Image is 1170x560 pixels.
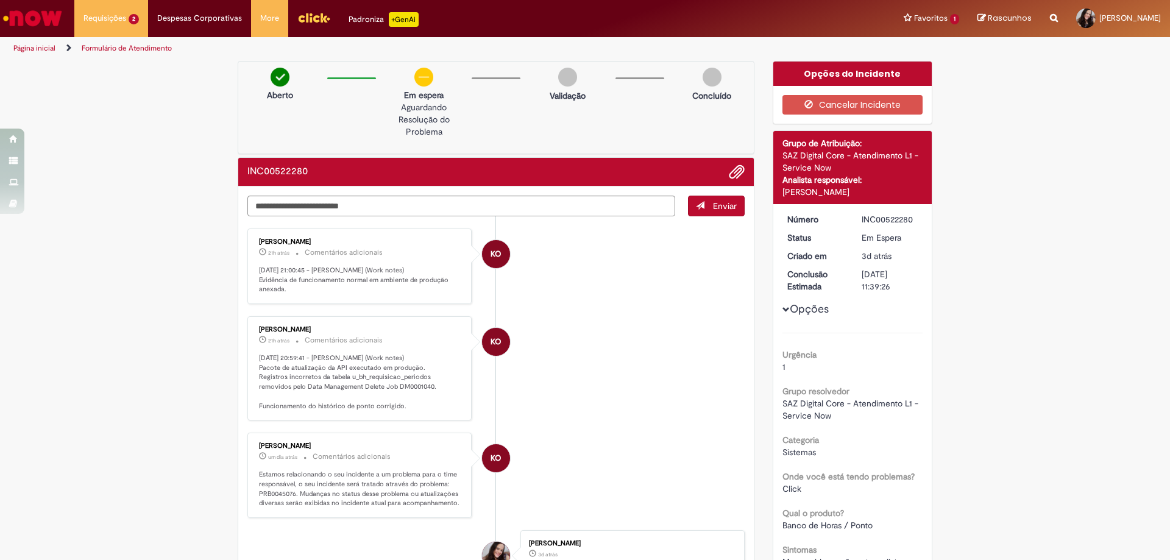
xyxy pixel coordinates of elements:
time: 27/08/2025 20:59:42 [268,337,289,344]
span: Favoritos [914,12,948,24]
div: [PERSON_NAME] [529,540,732,547]
span: [PERSON_NAME] [1099,13,1161,23]
span: Requisições [83,12,126,24]
button: Cancelar Incidente [782,95,923,115]
p: Em espera [382,89,465,101]
time: 26/08/2025 09:39:07 [538,551,558,558]
span: 1 [782,361,785,372]
div: [PERSON_NAME] [259,238,462,246]
span: um dia atrás [268,453,297,461]
img: check-circle-green.png [271,68,289,87]
b: Qual o produto? [782,508,844,519]
div: SAZ Digital Core - Atendimento L1 - Service Now [782,149,923,174]
small: Comentários adicionais [305,247,383,258]
div: Kalliandru Oliveira [482,240,510,268]
b: Grupo resolvedor [782,386,849,397]
div: [DATE] 11:39:26 [862,268,918,292]
div: 26/08/2025 09:39:26 [862,250,918,262]
div: Kalliandru Oliveira [482,328,510,356]
img: circle-minus.png [414,68,433,87]
span: SAZ Digital Core - Atendimento L1 - Service Now [782,398,921,421]
div: Grupo de Atribuição: [782,137,923,149]
span: 2 [129,14,139,24]
div: [PERSON_NAME] [782,186,923,198]
span: KO [491,239,501,269]
b: Onde você está tendo problemas? [782,471,915,482]
dt: Número [778,213,853,225]
span: 21h atrás [268,337,289,344]
dt: Criado em [778,250,853,262]
p: Estamos relacionando o seu incidente a um problema para o time responsável, o seu incidente será ... [259,470,462,508]
span: Banco de Horas / Ponto [782,520,873,531]
p: [DATE] 20:59:41 - [PERSON_NAME] (Work notes) Pacote de atualização da API executado em produção. ... [259,353,462,411]
div: Opções do Incidente [773,62,932,86]
span: Rascunhos [988,12,1032,24]
time: 27/08/2025 13:42:23 [268,453,297,461]
button: Enviar [688,196,745,216]
time: 26/08/2025 09:39:26 [862,250,892,261]
span: Sistemas [782,447,816,458]
span: Despesas Corporativas [157,12,242,24]
img: ServiceNow [1,6,64,30]
dt: Status [778,232,853,244]
b: Urgência [782,349,817,360]
img: img-circle-grey.png [558,68,577,87]
span: 21h atrás [268,249,289,257]
div: Em Espera [862,232,918,244]
h2: INC00522280 Histórico de tíquete [247,166,308,177]
span: More [260,12,279,24]
span: KO [491,444,501,473]
b: Categoria [782,434,819,445]
dt: Conclusão Estimada [778,268,853,292]
time: 27/08/2025 21:00:46 [268,249,289,257]
p: [DATE] 21:00:45 - [PERSON_NAME] (Work notes) Evidência de funcionamento normal em ambiente de pro... [259,266,462,294]
div: Kalliandru Oliveira [482,444,510,472]
span: 3d atrás [862,250,892,261]
div: Analista responsável: [782,174,923,186]
span: KO [491,327,501,356]
button: Adicionar anexos [729,164,745,180]
div: [PERSON_NAME] [259,326,462,333]
div: [PERSON_NAME] [259,442,462,450]
p: Aguardando Resolução do Problema [382,101,465,138]
a: Página inicial [13,43,55,53]
div: INC00522280 [862,213,918,225]
a: Formulário de Atendimento [82,43,172,53]
span: 1 [950,14,959,24]
span: Enviar [713,200,737,211]
span: 3d atrás [538,551,558,558]
p: Aberto [267,89,293,101]
ul: Trilhas de página [9,37,771,60]
p: Concluído [692,90,731,102]
span: Click [782,483,801,494]
small: Comentários adicionais [313,452,391,462]
img: img-circle-grey.png [703,68,721,87]
p: Validação [550,90,586,102]
a: Rascunhos [977,13,1032,24]
b: Sintomas [782,544,817,555]
img: click_logo_yellow_360x200.png [297,9,330,27]
div: Padroniza [349,12,419,27]
small: Comentários adicionais [305,335,383,346]
textarea: Digite sua mensagem aqui... [247,196,675,216]
p: +GenAi [389,12,419,27]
